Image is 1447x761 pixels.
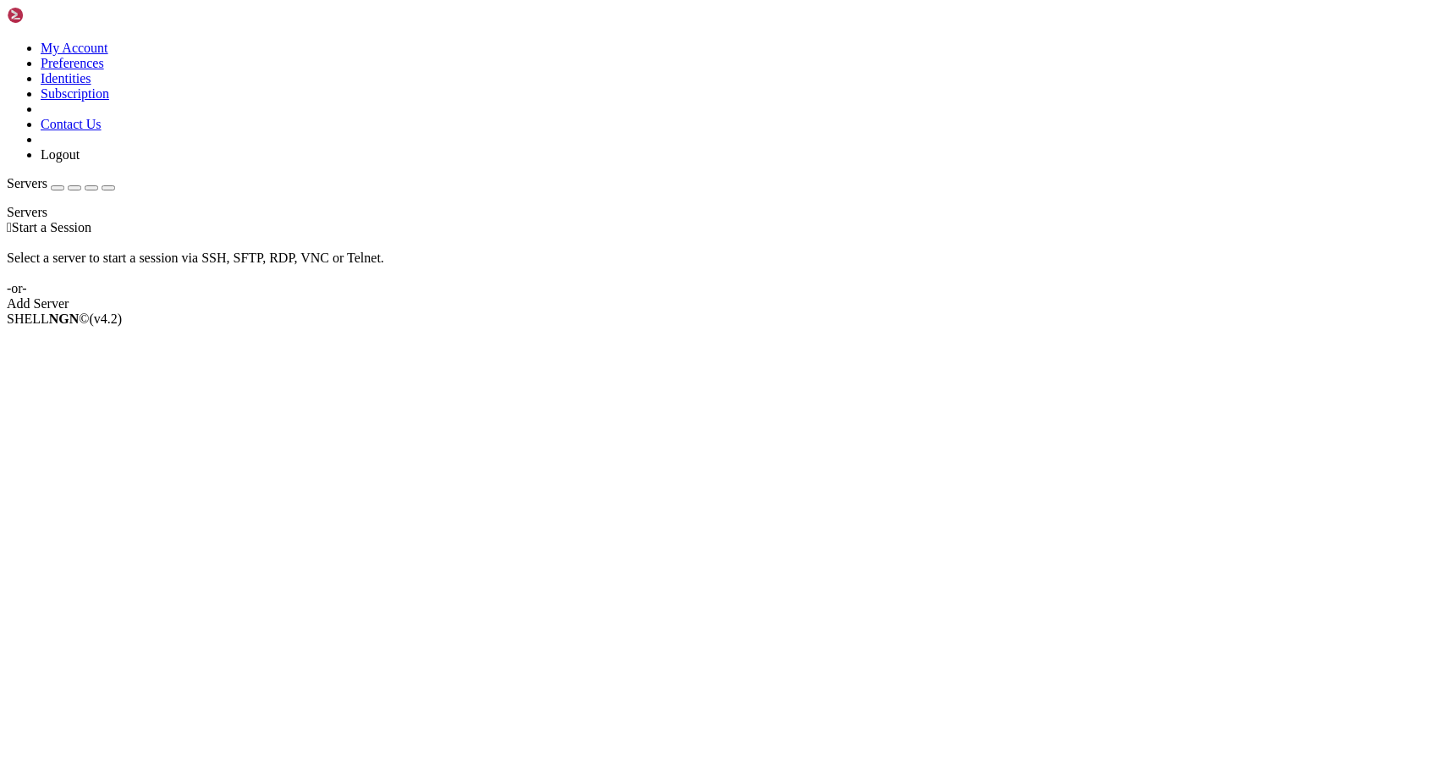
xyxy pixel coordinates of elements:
div: Servers [7,205,1440,220]
span:  [7,220,12,234]
a: Preferences [41,56,104,70]
img: Shellngn [7,7,104,24]
a: Logout [41,147,80,162]
span: Start a Session [12,220,91,234]
a: Identities [41,71,91,85]
a: Contact Us [41,117,102,131]
a: Servers [7,176,115,190]
div: Add Server [7,296,1440,312]
span: SHELL © [7,312,122,326]
b: NGN [49,312,80,326]
span: Servers [7,176,47,190]
a: Subscription [41,86,109,101]
span: 4.2.0 [90,312,123,326]
a: My Account [41,41,108,55]
div: Select a server to start a session via SSH, SFTP, RDP, VNC or Telnet. -or- [7,235,1440,296]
